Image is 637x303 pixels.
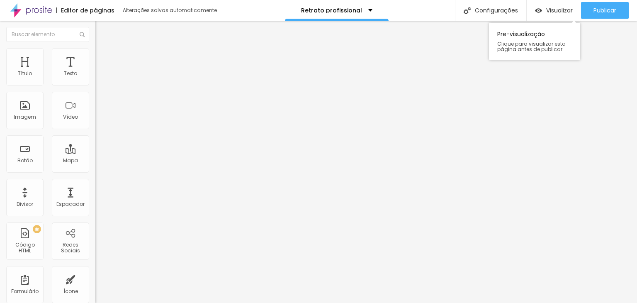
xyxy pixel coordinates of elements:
div: Vídeo [63,114,78,120]
div: Formulário [11,288,39,294]
div: Texto [64,71,77,76]
button: Visualizar [527,2,581,19]
p: Retrato profissional [301,7,362,13]
div: Imagem [14,114,36,120]
div: Divisor [17,201,33,207]
div: Redes Sociais [54,242,87,254]
div: Pre-visualização [489,23,580,60]
div: Mapa [63,158,78,164]
input: Buscar elemento [6,27,89,42]
img: Icone [464,7,471,14]
img: Icone [80,32,85,37]
span: Visualizar [546,7,573,14]
span: Clique para visualizar esta página antes de publicar. [497,41,572,52]
div: Alterações salvas automaticamente [123,8,218,13]
div: Ícone [63,288,78,294]
img: view-1.svg [535,7,542,14]
div: Código HTML [8,242,41,254]
div: Título [18,71,32,76]
div: Botão [17,158,33,164]
div: Espaçador [56,201,85,207]
button: Publicar [581,2,629,19]
iframe: Editor [95,21,637,303]
span: Publicar [593,7,616,14]
div: Editor de páginas [56,7,114,13]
